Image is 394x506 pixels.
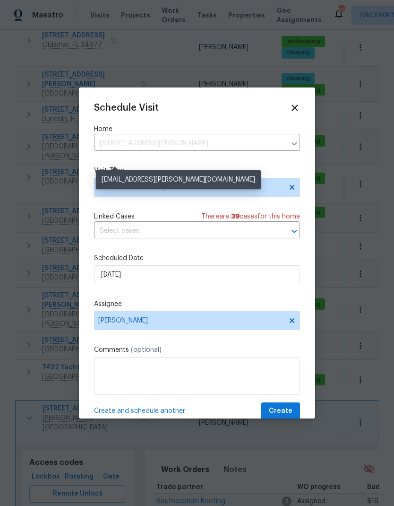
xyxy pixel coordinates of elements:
[94,166,300,175] label: Visit Type
[94,224,274,238] input: Select cases
[94,212,135,221] span: Linked Cases
[131,347,162,353] span: (optional)
[231,213,240,220] span: 39
[201,212,300,221] span: There are case s for this home
[94,406,185,416] span: Create and schedule another
[290,103,300,113] span: Close
[94,103,159,113] span: Schedule Visit
[94,136,286,151] input: Enter in an address
[94,265,300,284] input: M/D/YYYY
[94,124,300,134] label: Home
[98,317,283,324] span: [PERSON_NAME]
[96,170,261,189] div: [EMAIL_ADDRESS][PERSON_NAME][DOMAIN_NAME]
[94,345,300,355] label: Comments
[94,299,300,309] label: Assignee
[94,253,300,263] label: Scheduled Date
[261,402,300,420] button: Create
[288,225,301,238] button: Open
[269,405,292,417] span: Create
